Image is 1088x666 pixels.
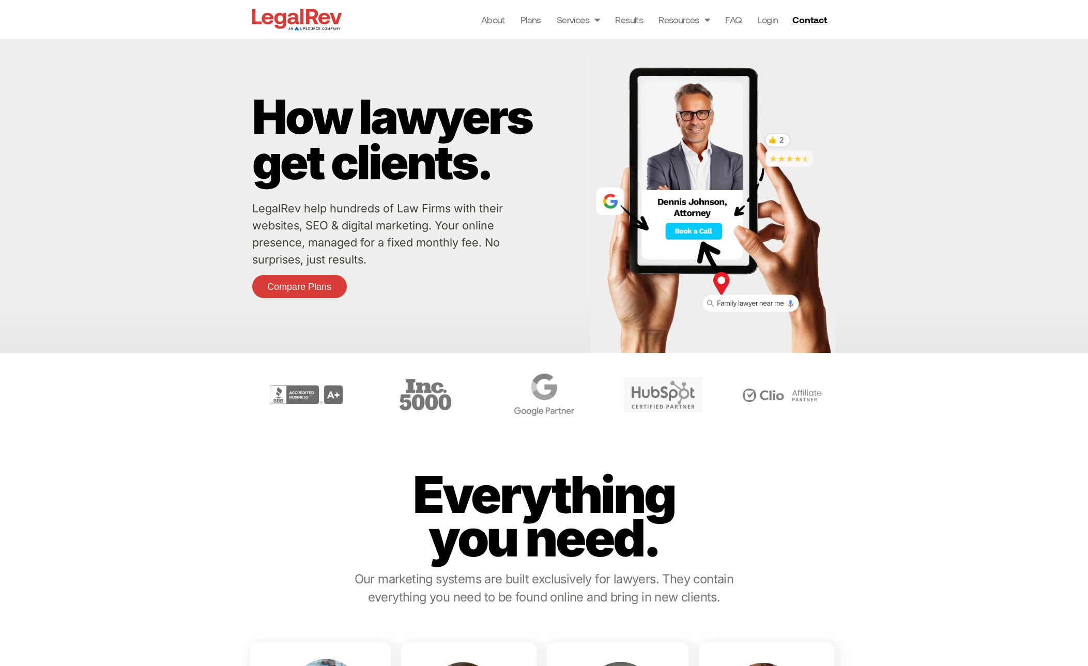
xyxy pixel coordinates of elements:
[606,368,720,421] div: 5 / 6
[658,12,710,27] a: Resources
[252,202,503,266] a: LegalRev help hundreds of Law Firms with their websites, SEO & digital marketing. Your online pre...
[252,94,585,185] p: How lawyers get clients.
[267,282,331,291] span: Compare Plans
[792,15,827,24] span: Contact
[393,473,694,560] p: Everything you need.
[481,12,505,27] a: About
[481,12,778,27] nav: Menu
[369,368,482,421] div: 3 / 6
[725,368,839,421] div: 6 / 6
[349,570,739,606] p: Our marketing systems are built exclusively for lawyers. They contain everything you need to be f...
[520,12,541,27] a: Plans
[557,12,600,27] a: Services
[250,368,363,421] div: 2 / 6
[725,12,742,27] a: FAQ
[615,12,643,27] a: Results
[250,368,839,421] div: Carousel
[487,368,601,421] div: 4 / 6
[757,12,778,27] a: Login
[252,275,347,298] a: Compare Plans
[788,11,834,28] a: Contact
